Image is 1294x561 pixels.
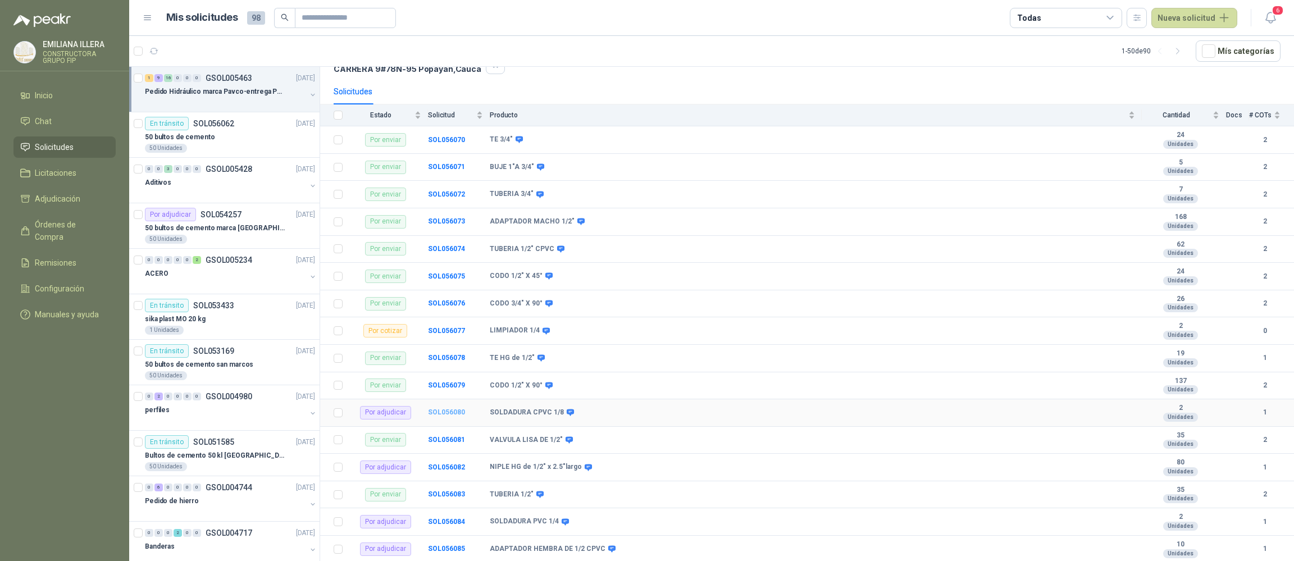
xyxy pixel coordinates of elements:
b: SOL056073 [428,217,465,225]
div: Unidades [1163,331,1198,340]
th: Producto [490,104,1142,126]
span: Cantidad [1142,111,1210,119]
div: Por cotizar [363,324,407,337]
p: SOL053433 [193,302,234,309]
div: 0 [164,529,172,537]
div: Unidades [1163,194,1198,203]
div: 9 [154,74,163,82]
b: 2 [1249,189,1281,200]
a: SOL056084 [428,518,465,526]
p: Pedido Hidráulico marca Pavco-entrega Popayán [145,86,285,97]
div: 0 [193,529,201,537]
span: Inicio [35,89,53,102]
div: En tránsito [145,435,189,449]
b: 2 [1249,380,1281,391]
b: 2 [1142,404,1219,413]
b: 24 [1142,131,1219,140]
a: SOL056080 [428,408,465,416]
p: [DATE] [296,209,315,220]
div: Por adjudicar [145,208,196,221]
b: 137 [1142,377,1219,386]
div: Solicitudes [334,85,372,98]
div: 0 [174,484,182,491]
a: Manuales y ayuda [13,304,116,325]
div: Unidades [1163,249,1198,258]
div: Por enviar [365,133,406,147]
a: 0 2 0 0 0 0 GSOL004980[DATE] perfiles [145,390,317,426]
p: SOL051585 [193,438,234,446]
b: SOL056085 [428,545,465,553]
span: Remisiones [35,257,76,269]
p: perfiles [145,405,170,416]
div: Unidades [1163,167,1198,176]
div: Unidades [1163,276,1198,285]
p: 50 bultos de cemento [145,132,215,143]
p: GSOL004717 [206,529,252,537]
div: 0 [164,393,172,400]
span: Manuales y ayuda [35,308,99,321]
b: 62 [1142,240,1219,249]
div: 0 [193,165,201,173]
div: 0 [174,256,182,264]
span: 6 [1272,5,1284,16]
b: 19 [1142,349,1219,358]
b: CODO 3/4" X 90° [490,299,543,308]
b: 2 [1249,298,1281,309]
a: SOL056083 [428,490,465,498]
div: 2 [174,529,182,537]
div: 0 [145,484,153,491]
b: 5 [1142,158,1219,167]
p: Pedido de hierro [145,496,199,507]
div: Por enviar [365,433,406,446]
div: Por enviar [365,215,406,229]
b: TUBERIA 3/4" [490,190,534,199]
b: SOLDADURA CPVC 1/8 [490,408,564,417]
div: Unidades [1163,358,1198,367]
b: 0 [1249,326,1281,336]
div: Por adjudicar [360,406,411,419]
a: 0 0 3 0 0 0 GSOL005428[DATE] Aditivos [145,162,317,198]
p: [DATE] [296,391,315,402]
div: 1 [145,74,153,82]
span: Estado [349,111,412,119]
p: [DATE] [296,255,315,266]
div: 0 [193,484,201,491]
img: Logo peakr [13,13,71,27]
b: SOL056075 [428,272,465,280]
a: SOL056072 [428,190,465,198]
div: En tránsito [145,299,189,312]
p: GSOL004980 [206,393,252,400]
b: 1 [1249,517,1281,527]
p: sika plast MO 20 kg [145,314,206,325]
div: Unidades [1163,549,1198,558]
span: Solicitudes [35,141,74,153]
p: [DATE] [296,437,315,448]
div: Unidades [1163,440,1198,449]
span: # COTs [1249,111,1272,119]
p: SOL056062 [193,120,234,127]
a: 0 0 0 0 0 2 GSOL005234[DATE] ACERO [145,253,317,289]
div: 0 [183,393,192,400]
span: Producto [490,111,1126,119]
div: 0 [145,256,153,264]
p: [DATE] [296,346,315,357]
div: 0 [193,393,201,400]
b: 10 [1142,540,1219,549]
div: 0 [154,256,163,264]
a: En tránsitoSOL051585[DATE] Bultos de cemento 50 kl [GEOGRAPHIC_DATA]50 Unidades [129,431,320,476]
a: Chat [13,111,116,132]
span: Órdenes de Compra [35,218,105,243]
div: 6 [154,484,163,491]
a: SOL056070 [428,136,465,144]
a: Por adjudicarSOL054257[DATE] 50 bultos de cemento marca [GEOGRAPHIC_DATA]50 Unidades [129,203,320,249]
b: CODO 1/2" X 90° [490,381,543,390]
div: 0 [193,74,201,82]
div: 0 [183,529,192,537]
div: 0 [145,529,153,537]
div: 3 [164,165,172,173]
b: 24 [1142,267,1219,276]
